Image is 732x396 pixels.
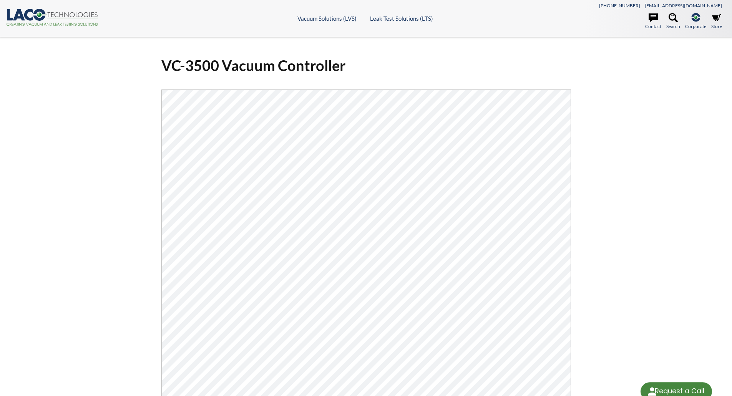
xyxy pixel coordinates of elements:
[645,13,661,30] a: Contact
[297,15,357,22] a: Vacuum Solutions (LVS)
[645,3,722,8] a: [EMAIL_ADDRESS][DOMAIN_NAME]
[599,3,640,8] a: [PHONE_NUMBER]
[685,23,706,30] span: Corporate
[161,56,571,75] h1: VC-3500 Vacuum Controller
[370,15,433,22] a: Leak Test Solutions (LTS)
[711,13,722,30] a: Store
[666,13,680,30] a: Search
